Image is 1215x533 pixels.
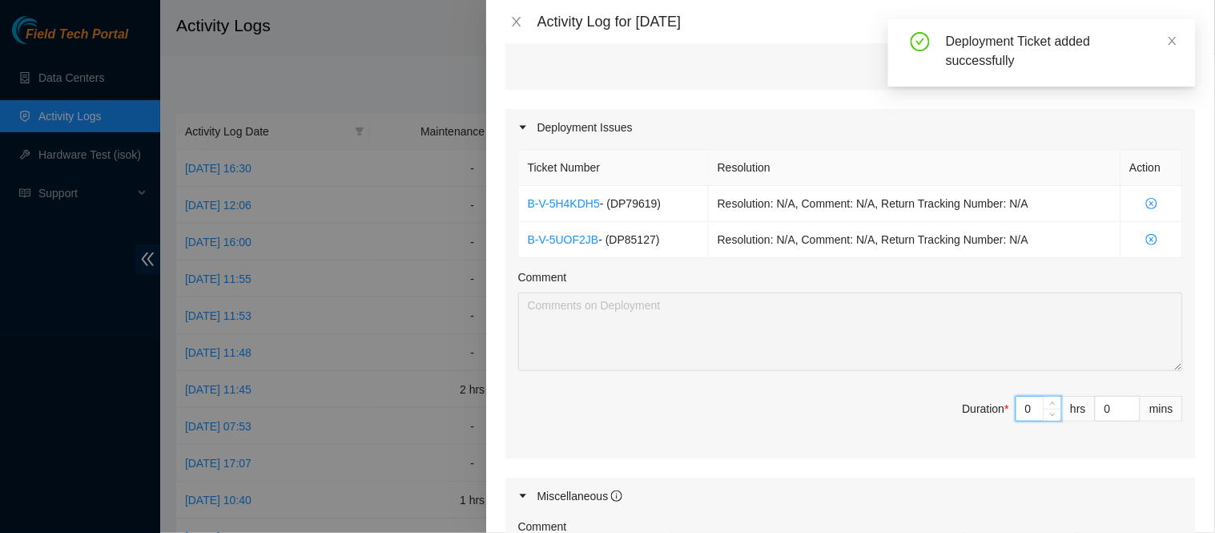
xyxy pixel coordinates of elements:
[518,293,1183,371] textarea: Comment
[1130,198,1173,209] span: close-circle
[537,13,1196,30] div: Activity Log for [DATE]
[1044,409,1061,421] span: Decrease Value
[1044,397,1061,409] span: Increase Value
[519,150,709,186] th: Ticket Number
[537,487,623,505] div: Miscellaneous
[600,197,661,210] span: - ( DP79619 )
[911,32,930,51] span: check-circle
[946,32,1177,71] div: Deployment Ticket added successfully
[1130,234,1173,245] span: close-circle
[510,15,523,28] span: close
[518,269,567,286] label: Comment
[1121,150,1183,186] th: Action
[528,233,599,246] a: B-V-5UOF2JB
[1167,35,1178,46] span: close
[709,150,1121,186] th: Resolution
[505,478,1196,515] div: Miscellaneous info-circle
[1048,398,1058,408] span: up
[505,14,528,30] button: Close
[518,491,528,501] span: caret-right
[505,109,1196,146] div: Deployment Issues
[611,491,622,502] span: info-circle
[528,197,600,210] a: B-V-5H4KDH5
[709,222,1121,258] td: Resolution: N/A, Comment: N/A, Return Tracking Number: N/A
[963,400,1009,418] div: Duration
[709,186,1121,222] td: Resolution: N/A, Comment: N/A, Return Tracking Number: N/A
[518,123,528,132] span: caret-right
[1141,396,1183,422] div: mins
[1062,396,1096,422] div: hrs
[1048,410,1058,420] span: down
[599,233,660,246] span: - ( DP85127 )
